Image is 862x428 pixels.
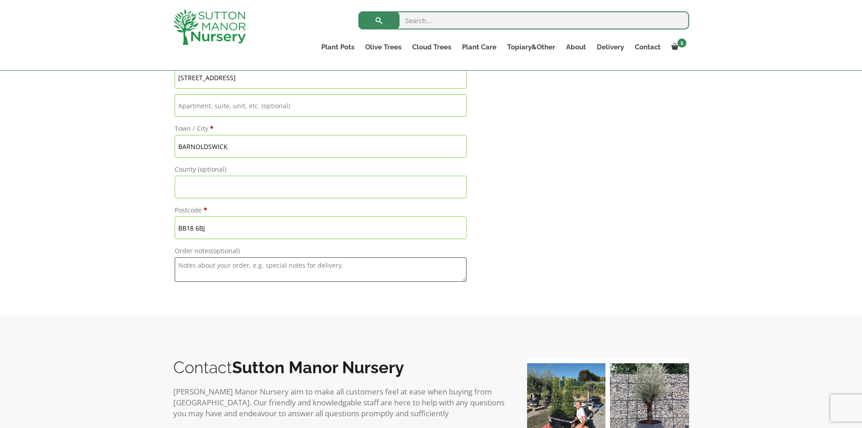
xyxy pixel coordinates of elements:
[629,41,666,53] a: Contact
[232,358,404,377] b: Sutton Manor Nursery
[175,122,467,135] label: Town / City
[175,245,467,257] label: Order notes
[175,163,467,176] label: County
[173,9,246,45] img: logo
[173,386,508,419] p: [PERSON_NAME] Manor Nursery aim to make all customers feel at ease when buying from [GEOGRAPHIC_D...
[175,204,467,216] label: Postcode
[211,246,240,255] span: (optional)
[175,94,467,117] input: Apartment, suite, unit, etc. (optional)
[173,358,508,377] h2: Contact
[502,41,561,53] a: Topiary&Other
[198,165,226,173] span: (optional)
[666,41,689,53] a: 1
[591,41,629,53] a: Delivery
[561,41,591,53] a: About
[175,66,467,89] input: House number and street name
[677,38,686,48] span: 1
[358,11,689,29] input: Search...
[407,41,457,53] a: Cloud Trees
[316,41,360,53] a: Plant Pots
[360,41,407,53] a: Olive Trees
[457,41,502,53] a: Plant Care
